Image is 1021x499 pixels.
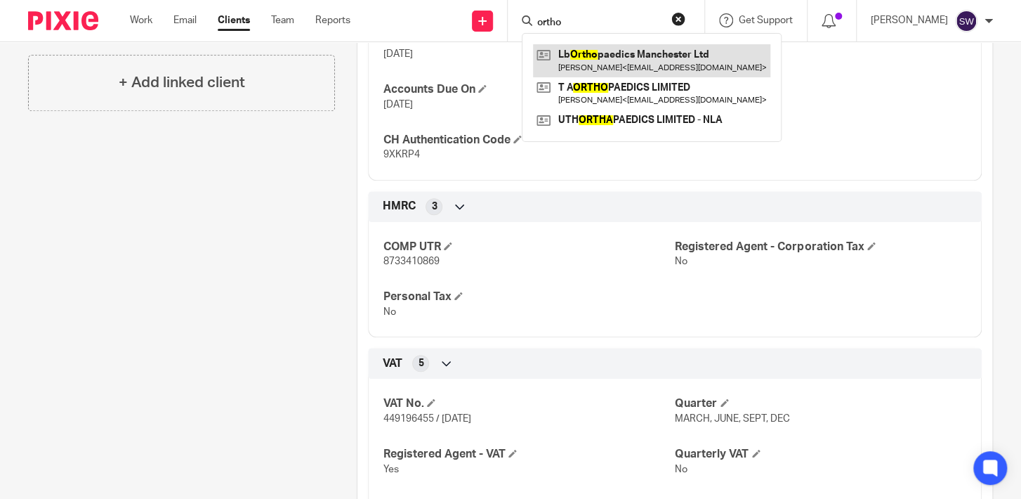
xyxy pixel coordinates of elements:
span: HMRC [382,199,415,214]
a: Team [271,13,294,27]
span: Yes [383,465,398,474]
span: No [383,307,395,317]
h4: CH Authentication Code [383,133,675,148]
span: 5 [418,356,423,370]
span: No [675,257,687,266]
h4: COMP UTR [383,240,675,254]
h4: Registered Agent - Corporation Tax [675,240,967,254]
h4: Accounts Due On [383,82,675,97]
span: No [675,465,687,474]
span: 9XKRP4 [383,150,419,160]
span: [DATE] [383,100,412,110]
span: MARCH, JUNE, SEPT, DEC [675,414,790,424]
p: [PERSON_NAME] [871,13,948,27]
span: 8733410869 [383,257,439,266]
img: svg%3E [955,10,977,32]
button: Clear [671,12,685,26]
span: Get Support [739,15,793,25]
a: Reports [315,13,350,27]
h4: Personal Tax [383,290,675,304]
input: Search [536,17,662,30]
span: VAT [382,356,402,371]
h4: + Add linked client [119,72,245,93]
img: Pixie [28,11,98,30]
span: 3 [431,200,437,214]
a: Email [173,13,197,27]
a: Work [130,13,152,27]
span: [DATE] [383,49,412,59]
span: 449196455 / [DATE] [383,414,470,424]
h4: Registered Agent - VAT [383,447,675,462]
h4: VAT No. [383,396,675,411]
a: Clients [218,13,250,27]
h4: Quarterly VAT [675,447,967,462]
h4: Quarter [675,396,967,411]
h4: Year End Date [675,82,967,97]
